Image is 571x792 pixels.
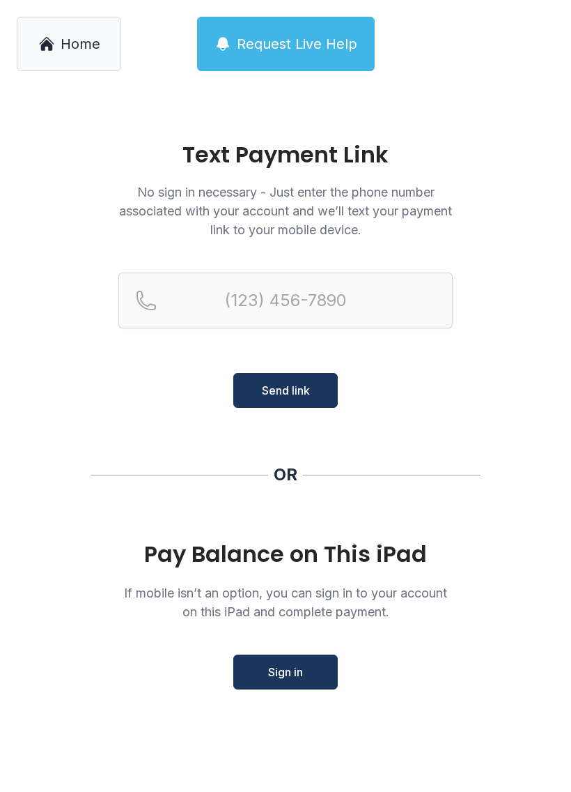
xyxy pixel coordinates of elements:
[237,34,357,54] span: Request Live Help
[262,382,310,399] span: Send link
[118,542,453,567] div: Pay Balance on This iPad
[118,584,453,621] p: If mobile isn’t an option, you can sign in to your account on this iPad and complete payment.
[268,664,303,680] span: Sign in
[118,144,453,166] h1: Text Payment Link
[118,183,453,239] p: No sign in necessary - Just enter the phone number associated with your account and we’ll text yo...
[61,34,100,54] span: Home
[274,464,297,486] div: OR
[118,273,453,328] input: Reservation phone number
